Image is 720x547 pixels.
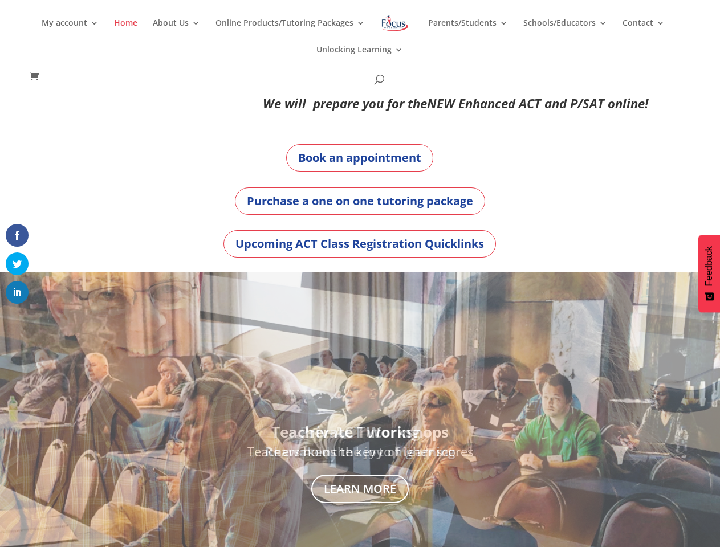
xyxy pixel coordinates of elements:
a: Unlocking Learning [316,46,403,72]
a: Upcoming ACT Class Registration Quicklinks [223,230,496,258]
a: My account [42,19,99,46]
a: Online Products/Tutoring Packages [215,19,365,46]
em: NEW Enhanced ACT and P/SAT online! [427,95,648,112]
a: Contact [623,19,665,46]
a: Home [114,19,137,46]
a: Purchase a one on one tutoring package [235,187,485,215]
a: Schools/Educators [523,19,607,46]
a: Learn More [311,475,409,503]
button: Feedback - Show survey [698,235,720,312]
span: Feedback [704,246,714,286]
a: Book an appointment [286,144,433,172]
strong: Teacher ACT Workshops [271,422,449,442]
a: About Us [153,19,200,46]
h3: Teachers hold the key to higher scores [94,445,627,463]
a: Parents/Students [428,19,508,46]
em: We will prepare you for the [263,95,427,112]
img: Focus on Learning [380,13,410,34]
